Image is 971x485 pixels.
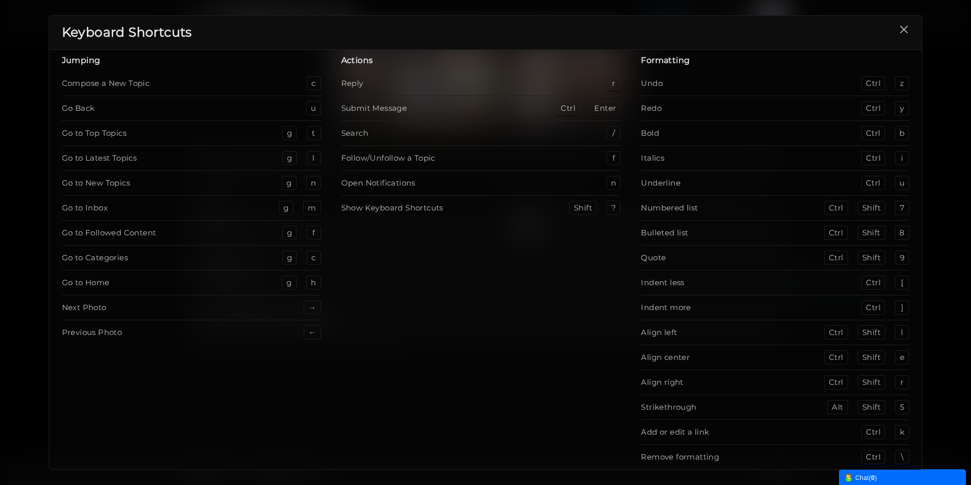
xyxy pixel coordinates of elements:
span: Shift [858,251,885,265]
div: Show Keyboard Shortcuts [341,202,570,213]
div: Quote [641,252,824,263]
span: m [303,201,320,215]
div: Undo [641,78,861,88]
div: Open Notifications [341,177,607,188]
span: g [282,226,297,240]
span: Ctrl [861,300,885,315]
span: Shift [569,201,597,215]
div: Go Back [62,103,307,113]
div: Compose a New Topic [62,78,307,88]
span: k [895,425,909,439]
button: Close [899,24,909,35]
span: Ctrl [861,101,885,115]
span: Ctrl [824,325,848,340]
span: h [306,276,320,290]
span: Shift [858,375,885,389]
span: Enter [590,101,621,115]
span: y [895,101,909,115]
div: Align right [641,377,824,387]
h4: Formatting [641,55,909,66]
div: Italics [641,153,861,163]
h4: Keyboard Shortcuts [62,23,910,42]
span: n [606,176,621,190]
div: Previous Photo [62,327,304,338]
span: i [895,151,909,165]
div: Remove formatting [641,451,861,462]
span: g [282,126,297,140]
span: b [895,126,909,140]
span: 5 [895,400,909,414]
span: Ctrl [824,201,848,215]
span: 9 [895,251,909,265]
span: g [282,276,296,290]
span: Alt [827,400,848,414]
span: u [306,101,320,115]
div: Search [341,128,607,138]
span: Shift [858,201,885,215]
span: Shift [858,325,885,340]
span: ] [895,300,909,315]
div: Follow/Unfollow a Topic [341,153,607,163]
span: g [282,251,297,265]
span: Ctrl [861,126,885,140]
span: n [306,176,320,190]
div: Go to New Topics [62,177,282,188]
div: Go to Inbox [62,202,279,213]
div: Go to Home [62,277,282,288]
div: Numbered list [641,202,824,213]
span: l [307,151,321,165]
span: f [307,226,321,240]
span: l [895,325,909,340]
span: Ctrl [556,101,580,115]
span: g [282,151,297,165]
h4: Actions [341,55,621,66]
div: Indent more [641,302,861,313]
span: t [307,126,321,140]
div: Go to Latest Topics [62,153,282,163]
span: ← [304,325,320,340]
span: / [606,126,621,140]
span: c [307,251,321,265]
div: Bulleted list [641,227,824,238]
span: r [895,375,909,389]
span: Ctrl [824,350,848,365]
div: Indent less [641,277,861,288]
div: Underline [641,177,861,188]
div: Strikethrough [641,402,827,412]
div: Go to Followed Content [62,227,282,238]
span: Shift [858,350,885,365]
span: Shift [858,400,885,414]
div: Align left [641,327,824,338]
span: f [606,151,621,165]
span: [ [895,276,909,290]
span: Ctrl [861,425,885,439]
span: Ctrl [861,176,885,190]
span: Ctrl [824,226,848,240]
div: Submit Message [341,103,557,113]
div: Go to Top Topics [62,128,282,138]
span: g [282,176,296,190]
span: e [895,350,909,365]
div: Redo [641,103,861,113]
span: 7 [895,201,909,215]
span: Ctrl [861,276,885,290]
div: Add or edit a link [641,427,861,437]
span: u [895,176,909,190]
span: Ctrl [861,450,885,464]
span: c [307,76,321,90]
div: Align center [641,352,824,362]
div: Next Photo [62,302,304,313]
h4: Jumping [62,55,321,66]
span: → [304,300,320,315]
span: \ [895,450,909,464]
span: ? [606,201,621,215]
span: g [279,201,293,215]
div: Reply [341,78,607,88]
div: Go to Categories [62,252,282,263]
span: Ctrl [824,251,848,265]
span: z [895,76,909,90]
span: 8 [895,226,909,240]
span: Ctrl [861,76,885,90]
div: Bold [641,128,861,138]
span: r [606,76,621,90]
